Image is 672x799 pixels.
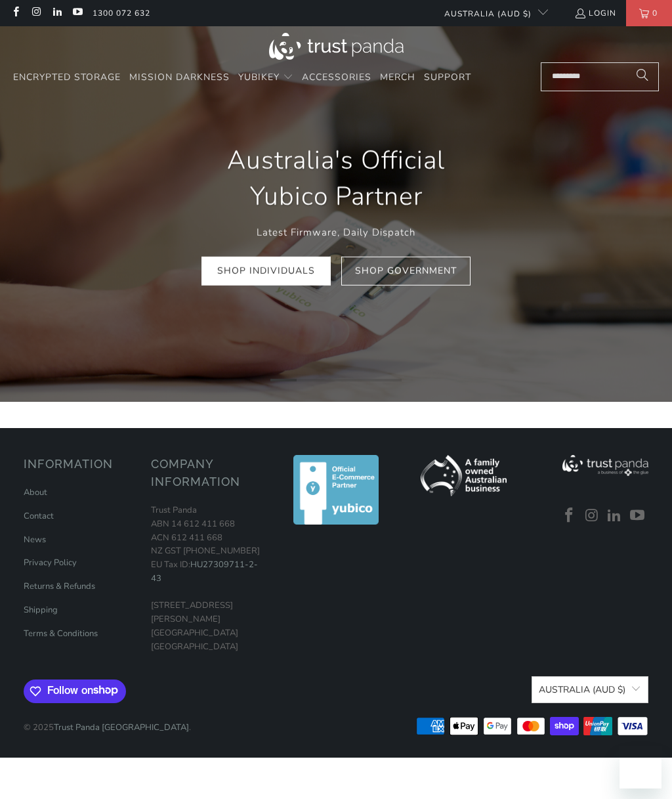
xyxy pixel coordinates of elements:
span: YubiKey [238,71,280,83]
a: Trust Panda Australia on YouTube [72,8,83,18]
nav: Translation missing: en.navigation.header.main_nav [13,62,471,93]
a: Shop Individuals [201,256,331,286]
li: Page dot 3 [323,379,349,381]
a: Terms & Conditions [24,628,98,639]
img: Trust Panda Australia [269,33,404,60]
a: Trust Panda [GEOGRAPHIC_DATA] [54,722,189,733]
p: Trust Panda ABN 14 612 411 668 ACN 612 411 668 NZ GST [PHONE_NUMBER] EU Tax ID: [STREET_ADDRESS][... [151,504,266,654]
span: Encrypted Storage [13,71,121,83]
span: Mission Darkness [129,71,230,83]
a: Mission Darkness [129,62,230,93]
a: Trust Panda Australia on Instagram [582,507,602,525]
span: Support [424,71,471,83]
span: Merch [380,71,415,83]
a: Returns & Refunds [24,580,95,592]
a: Trust Panda Australia on LinkedIn [51,8,62,18]
a: Shipping [24,604,58,616]
li: Page dot 1 [270,379,297,381]
a: Trust Panda Australia on Facebook [560,507,579,525]
a: News [24,534,46,546]
a: HU27309711-2-43 [151,559,258,584]
a: Trust Panda Australia on LinkedIn [605,507,625,525]
li: Page dot 5 [375,379,402,381]
a: Trust Panda Australia on YouTube [628,507,648,525]
a: 1300 072 632 [93,6,150,20]
h1: Australia's Official Yubico Partner [187,142,486,215]
iframe: Button to launch messaging window [619,746,661,788]
li: Page dot 4 [349,379,375,381]
a: Trust Panda Australia on Facebook [10,8,21,18]
input: Search... [541,62,659,91]
a: Merch [380,62,415,93]
a: Trust Panda Australia on Instagram [30,8,41,18]
p: Latest Firmware, Daily Dispatch [187,224,486,240]
p: © 2025 . [24,708,191,735]
a: Accessories [302,62,371,93]
a: Contact [24,510,54,522]
button: Search [626,62,659,91]
a: Shop Government [341,256,471,286]
a: Encrypted Storage [13,62,121,93]
a: Privacy Policy [24,557,77,569]
a: Support [424,62,471,93]
li: Page dot 2 [297,379,323,381]
a: Login [574,6,616,20]
span: Accessories [302,71,371,83]
a: About [24,486,47,498]
summary: YubiKey [238,62,293,93]
button: Australia (AUD $) [532,676,648,703]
